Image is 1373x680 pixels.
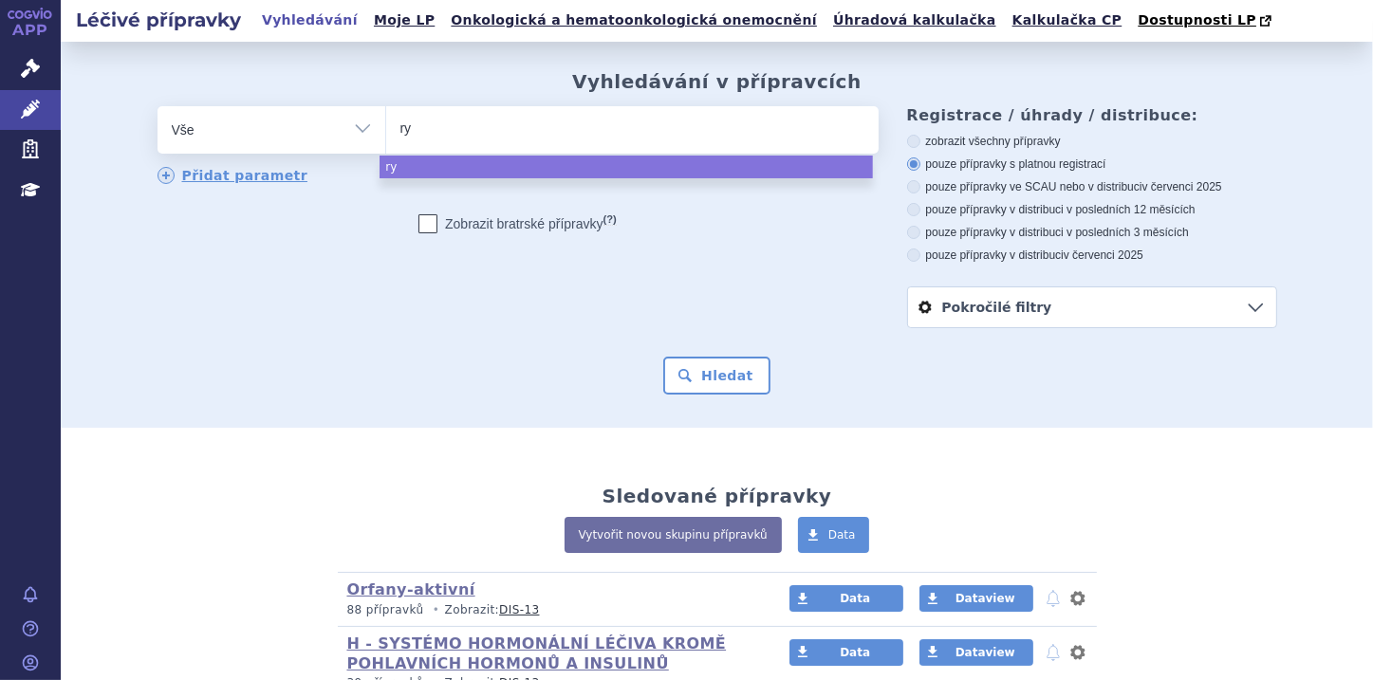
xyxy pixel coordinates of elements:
a: Úhradová kalkulačka [827,8,1002,33]
button: nastavení [1068,587,1087,610]
a: DIS-13 [499,603,539,616]
button: Hledat [663,357,770,395]
a: H - SYSTÉMO HORMONÁLNÍ LÉČIVA KROMĚ POHLAVNÍCH HORMONŮ A INSULINŮ [347,634,727,672]
a: Kalkulačka CP [1007,8,1128,33]
a: Orfany-aktivní [347,580,475,598]
span: v červenci 2025 [1064,248,1143,262]
label: pouze přípravky ve SCAU nebo v distribuci [907,179,1277,194]
a: Dataview [919,585,1033,612]
label: pouze přípravky v distribuci v posledních 3 měsících [907,225,1277,240]
span: Dataview [956,592,1015,605]
a: Moje LP [368,8,440,33]
h2: Sledované přípravky [603,485,832,507]
i: • [428,602,445,618]
label: pouze přípravky v distribuci v posledních 12 měsících [907,202,1277,217]
a: Vyhledávání [256,8,363,33]
a: Data [789,639,903,666]
span: Dataview [956,646,1015,659]
label: pouze přípravky v distribuci [907,248,1277,263]
span: 88 přípravků [347,603,424,616]
span: Dostupnosti LP [1138,12,1256,28]
span: Data [828,528,856,542]
a: Data [798,517,870,553]
a: Pokročilé filtry [908,287,1276,327]
a: Data [789,585,903,612]
a: Onkologická a hematoonkologická onemocnění [445,8,823,33]
label: Zobrazit bratrské přípravky [418,214,617,233]
a: Dostupnosti LP [1132,8,1281,34]
h2: Vyhledávání v přípravcích [572,70,862,93]
button: notifikace [1044,587,1063,610]
a: Přidat parametr [158,167,308,184]
a: Dataview [919,639,1033,666]
a: Vytvořit novou skupinu přípravků [565,517,782,553]
label: pouze přípravky s platnou registrací [907,156,1277,172]
button: notifikace [1044,641,1063,664]
p: Zobrazit: [347,602,754,618]
span: v červenci 2025 [1142,180,1222,193]
span: Data [840,646,870,659]
li: ry [380,156,872,178]
h2: Léčivé přípravky [61,7,256,33]
label: zobrazit všechny přípravky [907,134,1277,149]
button: nastavení [1068,641,1087,664]
h3: Registrace / úhrady / distribuce: [907,106,1277,124]
abbr: (?) [603,213,617,226]
span: Data [840,592,870,605]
